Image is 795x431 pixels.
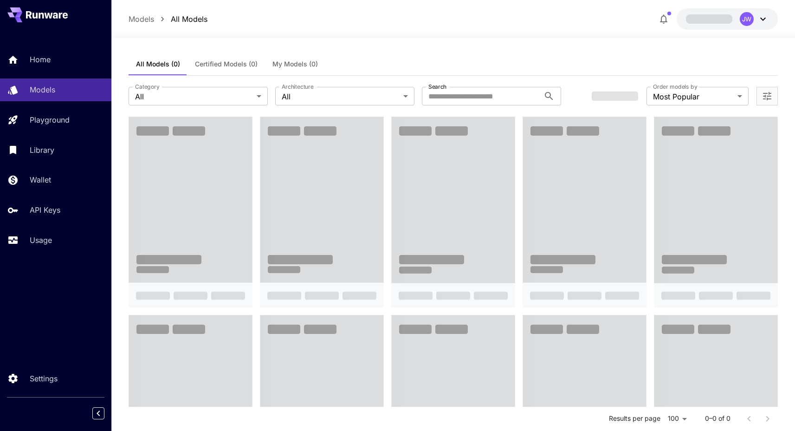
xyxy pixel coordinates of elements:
[653,83,697,91] label: Order models by
[282,83,313,91] label: Architecture
[740,12,754,26] div: JW
[653,91,734,102] span: Most Popular
[92,407,104,419] button: Collapse sidebar
[30,54,51,65] p: Home
[99,405,111,422] div: Collapse sidebar
[171,13,207,25] a: All Models
[136,60,180,68] span: All Models (0)
[30,84,55,95] p: Models
[195,60,258,68] span: Certified Models (0)
[30,144,54,156] p: Library
[30,174,51,185] p: Wallet
[609,414,660,424] p: Results per page
[30,204,60,215] p: API Keys
[282,91,400,102] span: All
[677,8,778,30] button: JW
[272,60,318,68] span: My Models (0)
[705,414,730,424] p: 0–0 of 0
[30,373,58,384] p: Settings
[135,91,253,102] span: All
[135,83,160,91] label: Category
[30,235,52,246] p: Usage
[664,412,690,425] div: 100
[129,13,154,25] a: Models
[30,114,70,125] p: Playground
[129,13,207,25] nav: breadcrumb
[762,91,773,102] button: Open more filters
[428,83,446,91] label: Search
